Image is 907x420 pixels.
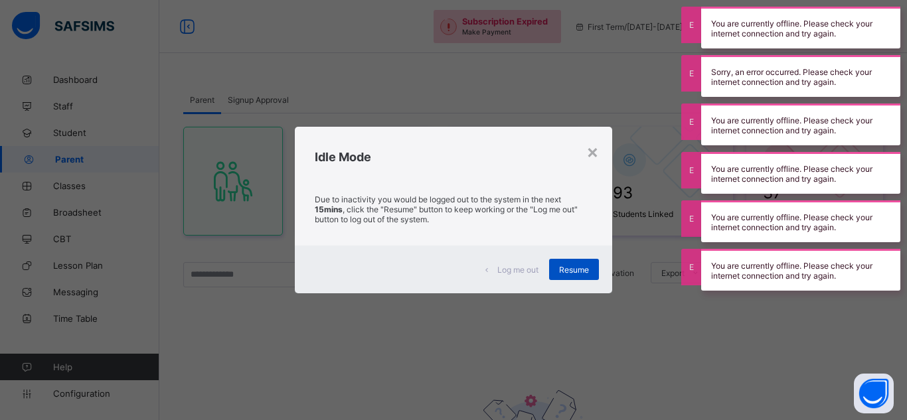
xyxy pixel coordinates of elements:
div: Sorry, an error occurred. Please check your internet connection and try again. [701,55,900,97]
span: Resume [559,265,589,275]
p: Due to inactivity you would be logged out to the system in the next , click the "Resume" button t... [315,194,592,224]
div: You are currently offline. Please check your internet connection and try again. [701,249,900,291]
strong: 15mins [315,204,343,214]
div: You are currently offline. Please check your internet connection and try again. [701,104,900,145]
div: You are currently offline. Please check your internet connection and try again. [701,152,900,194]
div: You are currently offline. Please check your internet connection and try again. [701,7,900,48]
span: Log me out [497,265,538,275]
div: × [586,140,599,163]
div: You are currently offline. Please check your internet connection and try again. [701,200,900,242]
button: Open asap [854,374,894,413]
h2: Idle Mode [315,150,592,164]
